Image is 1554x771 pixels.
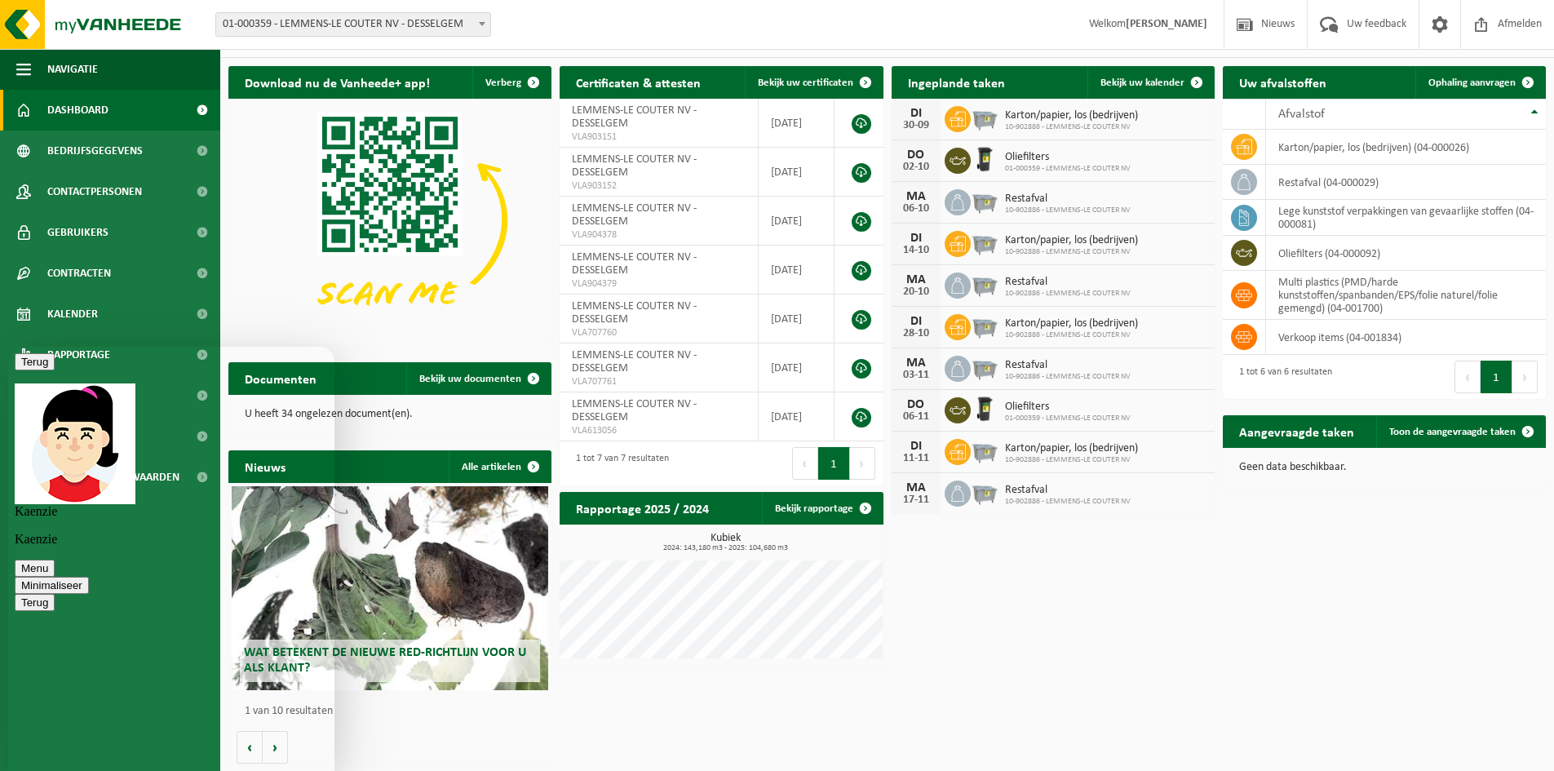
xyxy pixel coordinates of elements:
div: MA [900,190,932,203]
span: Toon de aangevraagde taken [1389,427,1516,437]
span: Karton/papier, los (bedrijven) [1005,234,1138,247]
span: LEMMENS-LE COUTER NV - DESSELGEM [572,300,697,326]
span: Restafval [1005,484,1131,497]
span: VLA904378 [572,228,745,241]
span: 01-000359 - LEMMENS-LE COUTER NV - DESSELGEM [215,12,491,37]
span: Bekijk uw certificaten [758,78,853,88]
span: VLA903152 [572,179,745,193]
span: 10-902886 - LEMMENS-LE COUTER NV [1005,247,1138,257]
a: Bekijk uw certificaten [745,66,882,99]
div: 30-09 [900,120,932,131]
span: Kalender [47,294,98,335]
div: DO [900,148,932,162]
span: VLA903151 [572,131,745,144]
span: Restafval [1005,193,1131,206]
img: WB-2500-GAL-GY-01 [971,478,998,506]
img: Download de VHEPlus App [228,99,551,341]
span: Oliefilters [1005,401,1131,414]
td: [DATE] [759,343,835,392]
iframe: chat widget [8,347,334,771]
a: Ophaling aanvragen [1415,66,1544,99]
img: WB-2500-GAL-GY-01 [971,187,998,215]
td: oliefilters (04-000092) [1266,236,1546,271]
td: restafval (04-000029) [1266,165,1546,200]
span: Karton/papier, los (bedrijven) [1005,109,1138,122]
div: 17-11 [900,494,932,506]
div: 20-10 [900,286,932,298]
img: WB-0240-HPE-BK-01 [971,395,998,423]
span: Restafval [1005,276,1131,289]
img: WB-2500-GAL-GY-01 [971,104,998,131]
span: 10-902886 - LEMMENS-LE COUTER NV [1005,455,1138,465]
span: LEMMENS-LE COUTER NV - DESSELGEM [572,202,697,228]
div: 06-11 [900,411,932,423]
a: Bekijk uw kalender [1087,66,1213,99]
span: Rapportage [47,335,110,375]
span: Bekijk uw documenten [419,374,521,384]
span: Contactpersonen [47,171,142,212]
td: karton/papier, los (bedrijven) (04-000026) [1266,130,1546,165]
h2: Rapportage 2025 / 2024 [560,492,725,524]
span: Afvalstof [1278,108,1325,121]
div: 06-10 [900,203,932,215]
img: WB-2500-GAL-GY-01 [971,228,998,256]
img: WB-2500-GAL-GY-01 [971,436,998,464]
button: Previous [792,447,818,480]
a: Wat betekent de nieuwe RED-richtlijn voor u als klant? [232,486,548,690]
span: 10-902886 - LEMMENS-LE COUTER NV [1005,372,1131,382]
td: verkoop items (04-001834) [1266,320,1546,355]
span: Navigatie [47,49,98,90]
div: MA [900,357,932,370]
a: Bekijk rapportage [762,492,882,525]
a: Bekijk uw documenten [406,362,550,395]
a: Alle artikelen [449,450,550,483]
div: 03-11 [900,370,932,381]
span: Ophaling aanvragen [1428,78,1516,88]
p: Geen data beschikbaar. [1239,462,1530,473]
span: 01-000359 - LEMMENS-LE COUTER NV - DESSELGEM [216,13,490,36]
span: 10-902886 - LEMMENS-LE COUTER NV [1005,330,1138,340]
img: WB-2500-GAL-GY-01 [971,270,998,298]
span: Karton/papier, los (bedrijven) [1005,442,1138,455]
strong: [PERSON_NAME] [1126,18,1207,30]
span: Karton/papier, los (bedrijven) [1005,317,1138,330]
span: Restafval [1005,359,1131,372]
button: Next [1512,361,1538,393]
div: 02-10 [900,162,932,173]
p: 1 van 10 resultaten [245,706,543,717]
h2: Uw afvalstoffen [1223,66,1343,98]
button: Next [850,447,875,480]
div: MA [900,273,932,286]
span: Verberg [485,78,521,88]
span: VLA707760 [572,326,745,339]
td: [DATE] [759,246,835,295]
div: DO [900,398,932,411]
span: LEMMENS-LE COUTER NV - DESSELGEM [572,104,697,130]
span: 01-000359 - LEMMENS-LE COUTER NV [1005,164,1131,174]
div: 14-10 [900,245,932,256]
span: Dashboard [47,90,108,131]
td: lege kunststof verpakkingen van gevaarlijke stoffen (04-000081) [1266,200,1546,236]
div: DI [900,440,932,453]
div: 28-10 [900,328,932,339]
td: [DATE] [759,148,835,197]
td: multi plastics (PMD/harde kunststoffen/spanbanden/EPS/folie naturel/folie gemengd) (04-001700) [1266,271,1546,320]
span: 2024: 143,180 m3 - 2025: 104,680 m3 [568,544,883,552]
span: LEMMENS-LE COUTER NV - DESSELGEM [572,251,697,277]
span: Bedrijfsgegevens [47,131,143,171]
div: DI [900,232,932,245]
span: Oliefilters [1005,151,1131,164]
div: 1 tot 7 van 7 resultaten [568,445,669,481]
h3: Kubiek [568,533,883,552]
h2: Aangevraagde taken [1223,415,1370,447]
button: Verberg [472,66,550,99]
img: WB-2500-GAL-GY-01 [971,312,998,339]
